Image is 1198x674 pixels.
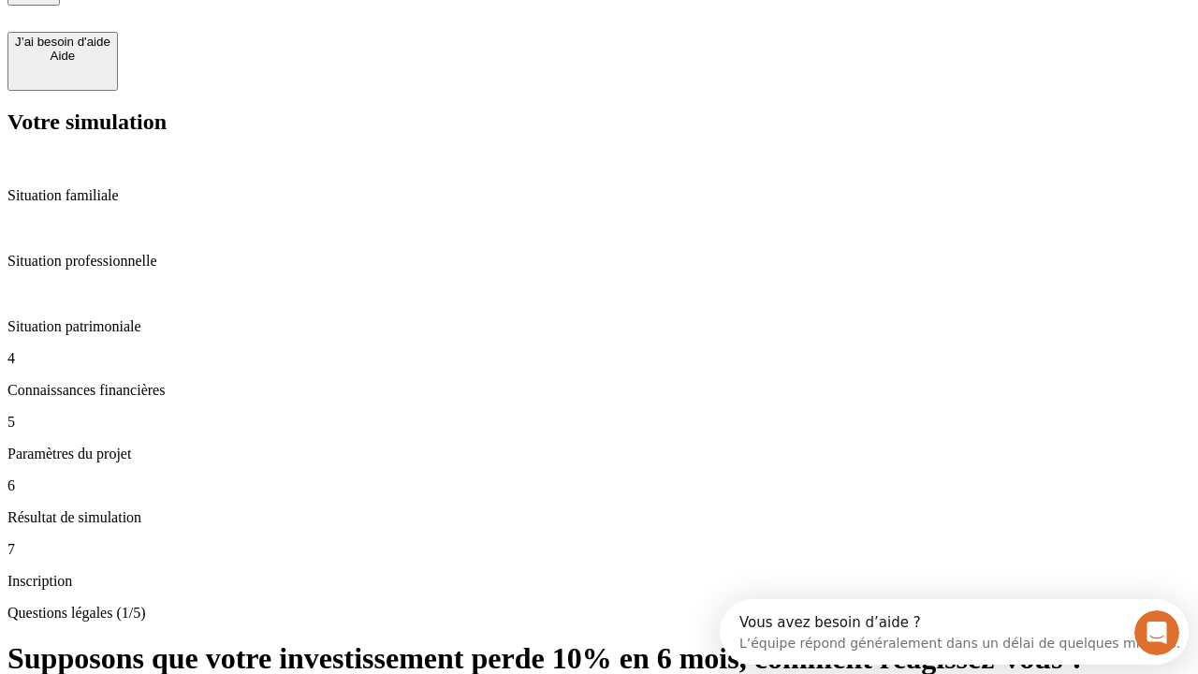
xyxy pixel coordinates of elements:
p: Situation familiale [7,187,1191,204]
p: 7 [7,541,1191,558]
button: J’ai besoin d'aideAide [7,32,118,91]
div: Aide [15,49,110,63]
iframe: Intercom live chat [1134,610,1179,655]
div: J’ai besoin d'aide [15,35,110,49]
h2: Votre simulation [7,110,1191,135]
iframe: Intercom live chat discovery launcher [720,599,1189,665]
p: Questions légales (1/5) [7,605,1191,622]
p: Situation professionnelle [7,253,1191,270]
p: Paramètres du projet [7,446,1191,462]
p: 5 [7,414,1191,431]
p: Situation patrimoniale [7,318,1191,335]
div: Vous avez besoin d’aide ? [20,16,460,31]
p: 4 [7,350,1191,367]
div: L’équipe répond généralement dans un délai de quelques minutes. [20,31,460,51]
p: 6 [7,477,1191,494]
p: Connaissances financières [7,382,1191,399]
p: Résultat de simulation [7,509,1191,526]
div: Ouvrir le Messenger Intercom [7,7,516,59]
p: Inscription [7,573,1191,590]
